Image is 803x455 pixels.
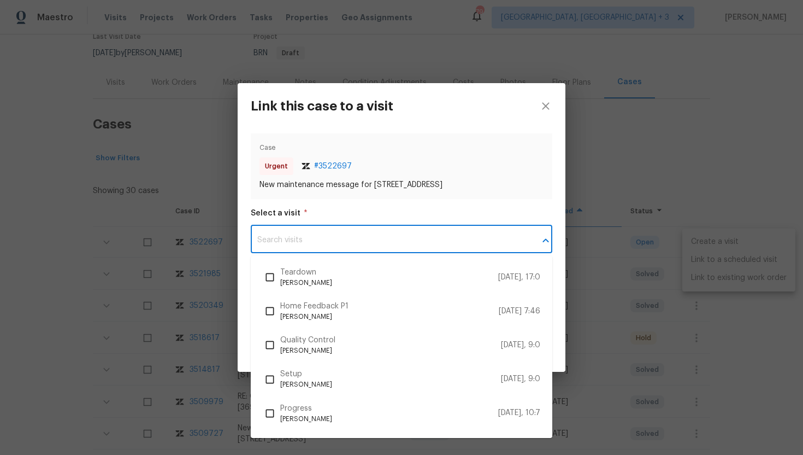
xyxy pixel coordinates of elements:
p: [PERSON_NAME] [280,380,501,389]
p: [PERSON_NAME] [280,415,498,424]
span: New maintenance message for [STREET_ADDRESS] [259,179,544,190]
span: Select a visit [251,208,300,219]
input: Search visits [251,227,522,253]
span: Teardown [280,267,498,278]
h3: Link this case to a visit [251,98,393,114]
span: [DATE], 17:0 [498,273,540,281]
span: Progress [280,403,498,415]
p: [PERSON_NAME] [280,312,499,322]
button: Close [538,233,553,248]
img: Zendesk Logo Icon [302,163,310,170]
span: Home Feedback P1 [280,301,499,312]
span: Quality Control [280,335,501,346]
span: Urgent [265,161,292,172]
span: [DATE], 9:0 [501,375,540,383]
span: [DATE], 10:7 [498,409,540,417]
span: [DATE] 7:46 [499,307,540,315]
span: # 3522697 [314,161,352,172]
span: Setup [280,369,501,380]
p: [PERSON_NAME] [280,278,498,288]
span: Progress [280,437,500,448]
span: Case [259,142,544,157]
button: close [526,83,565,129]
span: [DATE], 9:0 [501,341,540,349]
p: [PERSON_NAME] [280,346,501,355]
